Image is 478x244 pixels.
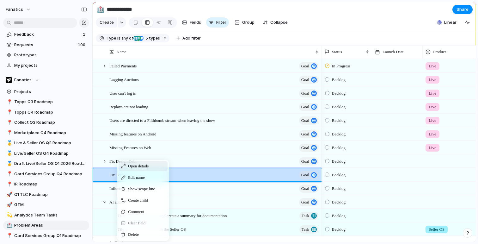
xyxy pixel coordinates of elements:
[3,190,89,199] a: 🚀Q1 TLC Roadmap
[14,89,87,95] span: Projects
[3,30,89,39] a: Feedback1
[14,191,87,198] span: Q1 TLC Roadmap
[96,17,117,28] button: Create
[7,119,11,126] div: 📍
[133,35,161,42] button: 5 types
[180,17,204,28] button: Fields
[14,130,87,136] span: Marketplace Q4 Roadmap
[3,200,89,210] div: 🚀GTM
[6,222,12,228] button: 🏥
[78,42,87,48] span: 100
[452,5,473,14] button: Share
[3,159,89,168] a: 🥇Draft Live/Seller OS Q1 2026 Roadmap
[117,35,120,41] span: is
[7,191,11,198] div: 🚀
[120,35,133,41] span: any of
[6,109,12,116] button: 📍
[260,17,290,28] button: Collapse
[6,212,12,218] button: 💫
[14,77,32,83] span: Fanatics
[3,61,89,70] a: My projects
[95,4,106,15] button: 🏥
[231,17,258,28] button: Group
[7,222,11,229] div: 🏥
[7,160,11,167] div: 🥇
[3,169,89,179] a: 📍Card Services Group Q4 Roadmap
[3,231,89,241] a: 📍Card Services Group Q1 Roadmap
[6,99,12,105] button: 📍
[190,19,201,26] span: Fields
[457,6,469,13] span: Share
[216,19,226,26] span: Filter
[6,140,12,146] button: 🥇
[14,222,87,228] span: Problem Areas
[7,201,11,209] div: 🚀
[116,35,134,42] button: isany of
[444,19,457,26] span: Linear
[128,220,145,226] span: Clear field
[97,5,104,14] div: 🏥
[128,209,144,215] span: Comment
[7,150,11,157] div: 🥇
[3,4,34,15] button: fanatics
[3,97,89,107] a: 📍Topps Q3 Roadmap
[182,35,201,41] span: Add filter
[128,231,139,238] span: Delete
[7,129,11,136] div: 📍
[3,210,89,220] a: 💫Analytics Team Tasks
[3,128,89,138] a: 📍Marketplace Q4 Roadmap
[242,19,254,26] span: Group
[7,211,11,219] div: 💫
[3,221,89,230] a: 🏥Problem Areas
[14,160,87,167] span: Draft Live/Seller OS Q1 2026 Roadmap
[173,34,205,43] button: Add filter
[14,31,81,38] span: Feedback
[3,138,89,148] div: 🥇Live & Seller OS Q3 Roadmap
[83,31,87,38] span: 1
[6,233,12,239] button: 📍
[7,232,11,239] div: 📍
[14,140,87,146] span: Live & Seller OS Q3 Roadmap
[6,150,12,157] button: 🥇
[14,52,87,58] span: Prototypes
[206,17,229,28] button: Filter
[3,118,89,127] a: 📍Collect Q3 Roadmap
[3,108,89,117] a: 📍Topps Q4 Roadmap
[117,160,169,241] div: Context Menu
[6,181,12,187] button: 📍
[14,62,87,69] span: My projects
[6,202,12,208] button: 🚀
[128,163,149,169] span: Open details
[6,160,12,167] button: 🥇
[128,197,148,203] span: Create child
[128,186,155,192] span: Show scope line
[128,174,145,181] span: Edit name
[6,119,12,126] button: 📍
[14,181,87,187] span: IR Roadmap
[14,109,87,116] span: Topps Q4 Roadmap
[144,35,160,41] span: types
[3,75,89,85] button: Fanatics
[14,42,76,48] span: Requests
[7,109,11,116] div: 📍
[14,150,87,157] span: Live/Seller OS Q4 Roadmap
[6,171,12,177] button: 📍
[14,212,87,218] span: Analytics Team Tasks
[100,19,114,26] span: Create
[7,140,11,147] div: 🥇
[6,6,23,13] span: fanatics
[14,99,87,105] span: Topps Q3 Roadmap
[3,50,89,60] a: Prototypes
[435,18,459,27] button: Linear
[3,149,89,158] div: 🥇Live/Seller OS Q4 Roadmap
[3,179,89,189] a: 📍IR Roadmap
